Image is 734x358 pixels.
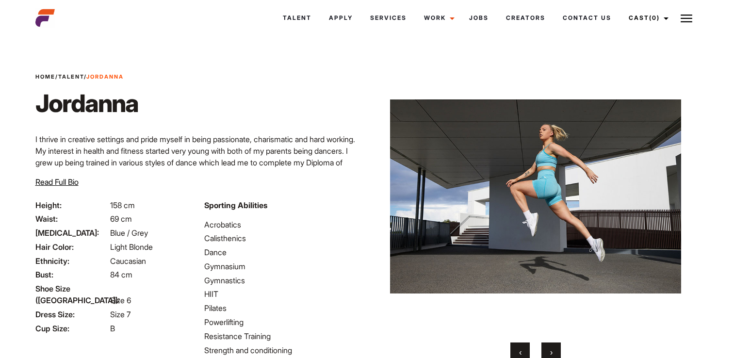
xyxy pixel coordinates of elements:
[390,62,681,331] img: IMG_1902 low
[35,176,79,188] button: Read Full Bio
[110,295,131,305] span: Size 6
[35,241,108,253] span: Hair Color:
[415,5,460,31] a: Work
[550,347,553,357] span: Next
[649,14,660,21] span: (0)
[361,5,415,31] a: Services
[58,73,84,80] a: Talent
[35,269,108,280] span: Bust:
[320,5,361,31] a: Apply
[460,5,497,31] a: Jobs
[204,344,361,356] li: Strength and conditioning
[86,73,124,80] strong: Jordanna
[35,89,138,118] h1: Jordanna
[35,177,79,187] span: Read Full Bio
[204,275,361,286] li: Gymnastics
[204,232,361,244] li: Calisthenics
[35,73,55,80] a: Home
[35,309,108,320] span: Dress Size:
[204,316,361,328] li: Powerlifting
[110,242,153,252] span: Light Blonde
[204,200,267,210] strong: Sporting Abilities
[497,5,554,31] a: Creators
[204,260,361,272] li: Gymnasium
[35,199,108,211] span: Height:
[204,330,361,342] li: Resistance Training
[204,288,361,300] li: HIIT
[35,227,108,239] span: [MEDICAL_DATA]:
[204,302,361,314] li: Pilates
[35,73,124,81] span: / /
[274,5,320,31] a: Talent
[35,133,361,180] p: I thrive in creative settings and pride myself in being passionate, charismatic and hard working....
[204,246,361,258] li: Dance
[35,213,108,225] span: Waist:
[35,8,55,28] img: cropped-aefm-brand-fav-22-square.png
[620,5,674,31] a: Cast(0)
[110,309,130,319] span: Size 7
[681,13,692,24] img: Burger icon
[35,255,108,267] span: Ethnicity:
[554,5,620,31] a: Contact Us
[204,219,361,230] li: Acrobatics
[35,283,108,306] span: Shoe Size ([GEOGRAPHIC_DATA]):
[35,323,108,334] span: Cup Size:
[110,324,115,333] span: B
[110,200,135,210] span: 158 cm
[519,347,522,357] span: Previous
[110,228,148,238] span: Blue / Grey
[110,214,132,224] span: 69 cm
[110,270,132,279] span: 84 cm
[110,256,146,266] span: Caucasian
